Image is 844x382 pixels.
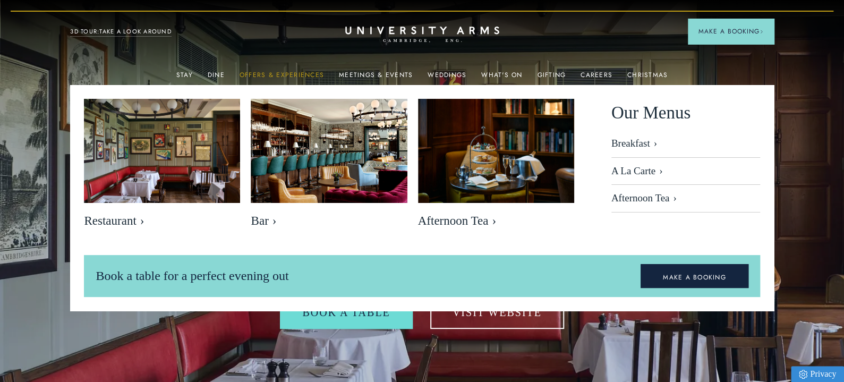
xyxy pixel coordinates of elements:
[799,370,807,379] img: Privacy
[537,71,566,85] a: Gifting
[208,71,225,85] a: Dine
[418,99,574,234] a: image-eb2e3df6809416bccf7066a54a890525e7486f8d-2500x1667-jpg Afternoon Tea
[418,214,574,228] span: Afternoon Tea
[345,27,499,43] a: Home
[70,27,172,37] a: 3D TOUR:TAKE A LOOK AROUND
[760,30,763,33] img: Arrow icon
[251,99,407,234] a: image-b49cb22997400f3f08bed174b2325b8c369ebe22-8192x5461-jpg Bar
[84,99,240,203] img: image-bebfa3899fb04038ade422a89983545adfd703f7-2500x1667-jpg
[251,99,407,203] img: image-b49cb22997400f3f08bed174b2325b8c369ebe22-8192x5461-jpg
[84,214,240,228] span: Restaurant
[176,71,193,85] a: Stay
[581,71,612,85] a: Careers
[688,19,774,44] button: Make a BookingArrow icon
[481,71,522,85] a: What's On
[611,158,760,185] a: A La Carte
[641,264,748,288] a: MAKE A BOOKING
[627,71,668,85] a: Christmas
[611,99,690,127] span: Our Menus
[84,99,240,234] a: image-bebfa3899fb04038ade422a89983545adfd703f7-2500x1667-jpg Restaurant
[240,71,324,85] a: Offers & Experiences
[791,366,844,382] a: Privacy
[611,185,760,213] a: Afternoon Tea
[418,99,574,203] img: image-eb2e3df6809416bccf7066a54a890525e7486f8d-2500x1667-jpg
[339,71,413,85] a: Meetings & Events
[428,71,466,85] a: Weddings
[280,296,412,329] a: Book a table
[698,27,763,36] span: Make a Booking
[611,138,760,158] a: Breakfast
[430,296,564,329] a: Visit Website
[96,269,288,283] span: Book a table for a perfect evening out
[251,214,407,228] span: Bar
